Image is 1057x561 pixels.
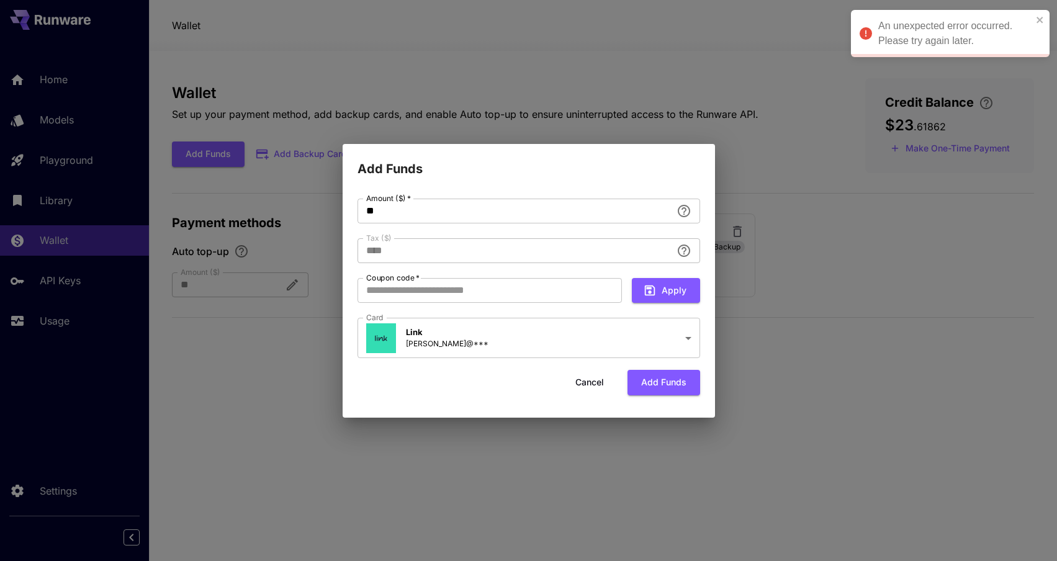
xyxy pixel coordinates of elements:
h2: Add Funds [343,144,715,179]
button: Apply [632,278,700,303]
button: Add funds [627,370,700,395]
button: Cancel [562,370,618,395]
label: Tax ($) [366,233,392,243]
div: An unexpected error occurred. Please try again later. [878,19,1032,48]
label: Card [366,312,384,323]
label: Amount ($) [366,193,411,204]
p: [PERSON_NAME]@*** [406,338,488,349]
button: close [1036,15,1045,25]
p: Link [406,326,488,339]
label: Coupon code [366,272,420,283]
